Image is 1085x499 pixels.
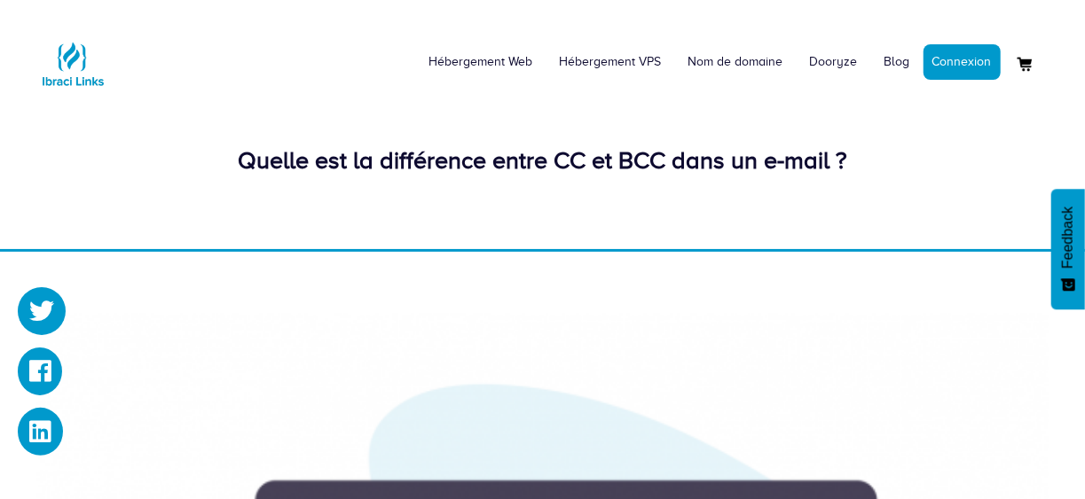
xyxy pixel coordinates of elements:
a: Dooryze [797,35,871,89]
img: Logo Ibraci Links [37,28,108,99]
a: Blog [871,35,924,89]
a: Connexion [924,44,1001,80]
a: Hébergement Web [416,35,546,89]
button: Feedback - Afficher l’enquête [1051,189,1085,309]
a: Nom de domaine [675,35,797,89]
a: Hébergement VPS [546,35,675,89]
span: Feedback [1060,207,1076,269]
div: Quelle est la différence entre CC et BCC dans un e-mail ? [37,144,1049,178]
a: Logo Ibraci Links [37,13,108,99]
iframe: Drift Widget Chat Controller [996,410,1064,478]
